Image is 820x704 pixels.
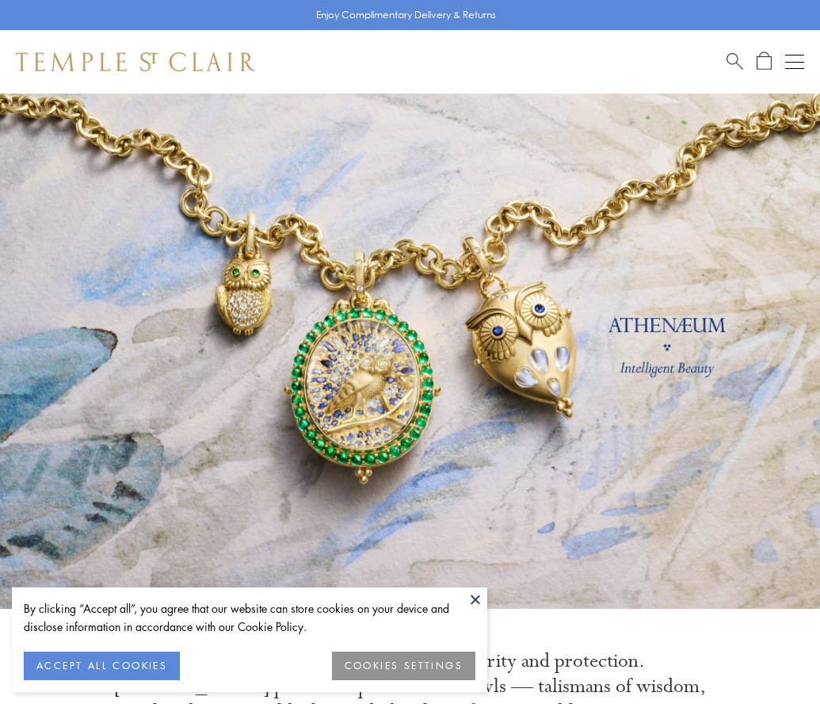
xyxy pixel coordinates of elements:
[16,52,255,71] img: Temple St. Clair
[24,652,180,680] button: ACCEPT ALL COOKIES
[757,52,772,71] a: Open Shopping Bag
[785,52,804,71] button: Open navigation
[727,52,743,71] a: Search
[24,599,475,636] div: By clicking “Accept all”, you agree that our website can store cookies on your device and disclos...
[332,652,475,680] button: COOKIES SETTINGS
[316,7,496,23] p: Enjoy Complimentary Delivery & Returns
